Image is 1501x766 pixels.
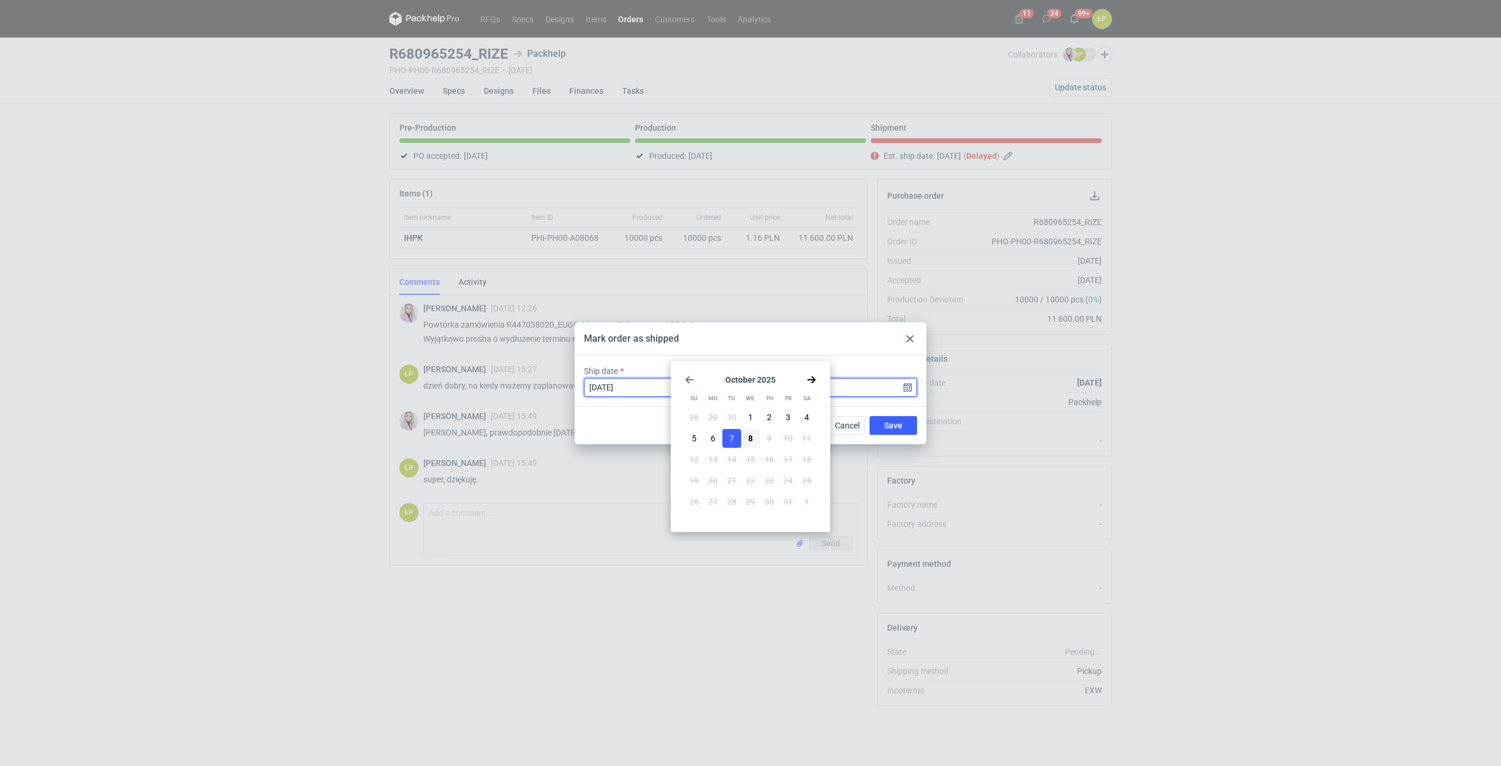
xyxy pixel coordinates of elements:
button: Fri Oct 10 2025 [779,429,797,448]
span: 27 [708,496,718,508]
div: Mo [704,389,722,408]
span: 3 [786,411,790,423]
button: Fri Oct 03 2025 [779,408,797,427]
button: Sun Oct 19 2025 [685,471,704,490]
button: Sat Oct 11 2025 [797,429,816,448]
button: Fri Oct 31 2025 [779,492,797,511]
div: Fr [779,389,797,408]
div: Tu [722,389,741,408]
button: Sat Oct 18 2025 [797,450,816,469]
span: 1 [748,411,753,423]
button: Tue Oct 21 2025 [722,471,741,490]
div: Mark order as shipped [584,332,679,345]
div: Sa [798,389,816,408]
button: Thu Oct 30 2025 [760,492,779,511]
button: Thu Oct 23 2025 [760,471,779,490]
span: 25 [802,475,811,486]
button: Fri Oct 17 2025 [779,450,797,469]
button: Thu Oct 09 2025 [760,429,779,448]
span: 29 [746,496,755,508]
button: Thu Oct 02 2025 [760,408,779,427]
button: Sat Nov 01 2025 [797,492,816,511]
button: Tue Oct 07 2025 [722,429,741,448]
span: 19 [690,475,699,486]
span: 8 [748,433,753,444]
svg: Go back 1 month [685,375,694,384]
button: Sun Sep 28 2025 [685,408,704,427]
span: 10 [783,433,793,444]
span: 28 [690,411,699,423]
button: Wed Oct 29 2025 [741,492,760,511]
button: Thu Oct 16 2025 [760,450,779,469]
span: 15 [746,454,755,465]
span: 7 [729,433,734,444]
button: Wed Oct 15 2025 [741,450,760,469]
span: 9 [767,433,772,444]
section: October 2025 [685,375,816,384]
span: 28 [727,496,736,508]
span: 17 [783,454,793,465]
span: 30 [727,411,736,423]
span: 2 [767,411,772,423]
button: Mon Oct 13 2025 [704,450,722,469]
button: Tue Oct 14 2025 [722,450,741,469]
button: Mon Oct 06 2025 [704,429,722,448]
button: Mon Oct 20 2025 [704,471,722,490]
span: 26 [690,496,699,508]
div: Th [760,389,779,408]
span: 21 [727,475,736,486]
button: Mon Sep 29 2025 [704,408,722,427]
button: Tue Sep 30 2025 [722,408,741,427]
button: Sun Oct 12 2025 [685,450,704,469]
button: Wed Oct 22 2025 [741,471,760,490]
span: 11 [802,433,811,444]
span: 16 [765,454,774,465]
button: Sun Oct 26 2025 [685,492,704,511]
span: 4 [804,411,809,423]
button: Tue Oct 28 2025 [722,492,741,511]
span: 18 [802,454,811,465]
svg: Go forward 1 month [807,375,816,384]
span: 30 [765,496,774,508]
span: 12 [690,454,699,465]
button: Wed Oct 01 2025 [741,408,760,427]
button: Fri Oct 24 2025 [779,471,797,490]
div: We [741,389,759,408]
span: 29 [708,411,718,423]
span: 6 [711,433,715,444]
button: Cancel [830,416,865,435]
label: Ship date [584,365,618,377]
button: Wed Oct 08 2025 [741,429,760,448]
button: Sat Oct 04 2025 [797,408,816,427]
span: 1 [804,496,809,508]
span: 13 [708,454,718,465]
div: Su [685,389,703,408]
span: 14 [727,454,736,465]
span: 5 [692,433,697,444]
button: Sun Oct 05 2025 [685,429,704,448]
span: Save [884,421,902,430]
span: 24 [783,475,793,486]
span: Cancel [835,421,860,430]
button: Mon Oct 27 2025 [704,492,722,511]
span: 31 [783,496,793,508]
span: 23 [765,475,774,486]
button: Sat Oct 25 2025 [797,471,816,490]
span: 20 [708,475,718,486]
span: 22 [746,475,755,486]
button: Save [870,416,917,435]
